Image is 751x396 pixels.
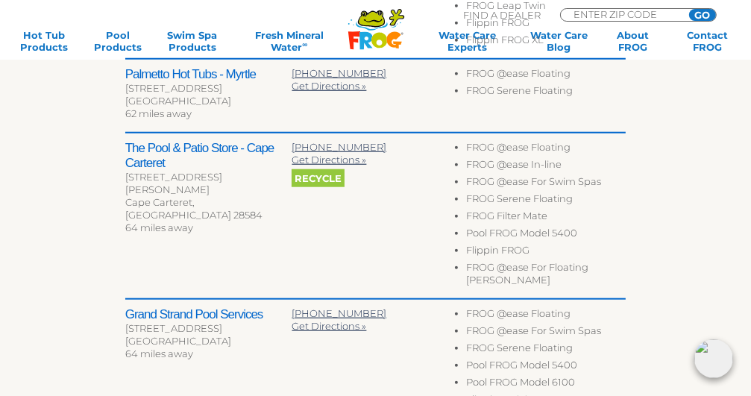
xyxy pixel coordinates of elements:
[604,29,662,53] a: AboutFROG
[292,80,366,92] a: Get Directions »
[466,34,626,51] li: Flippin FROG XL
[466,84,626,101] li: FROG Serene Floating
[466,141,626,158] li: FROG @ease Floating
[466,307,626,324] li: FROG @ease Floating
[466,376,626,393] li: Pool FROG Model 6100
[125,307,292,322] h2: Grand Strand Pool Services
[292,307,386,319] a: [PHONE_NUMBER]
[292,141,386,153] a: [PHONE_NUMBER]
[125,335,292,348] div: [GEOGRAPHIC_DATA]
[125,322,292,335] div: [STREET_ADDRESS]
[125,82,292,95] div: [STREET_ADDRESS]
[466,175,626,192] li: FROG @ease For Swim Spas
[466,16,626,34] li: Flippin FROG
[466,192,626,210] li: FROG Serene Floating
[466,244,626,261] li: Flippin FROG
[466,210,626,227] li: FROG Filter Mate
[466,324,626,342] li: FROG @ease For Swim Spas
[466,342,626,359] li: FROG Serene Floating
[292,154,366,166] a: Get Directions »
[292,320,366,332] a: Get Directions »
[292,169,345,187] span: Recycle
[125,107,192,119] span: 62 miles away
[125,196,292,221] div: Cape Carteret, [GEOGRAPHIC_DATA] 28584
[679,29,736,53] a: ContactFROG
[125,95,292,107] div: [GEOGRAPHIC_DATA]
[466,227,626,244] li: Pool FROG Model 5400
[89,29,146,53] a: PoolProducts
[125,67,292,82] h2: Palmetto Hot Tubs - Myrtle
[125,348,193,359] span: 64 miles away
[466,261,626,291] li: FROG @ease For Floating [PERSON_NAME]
[125,221,193,233] span: 64 miles away
[466,67,626,84] li: FROG @ease Floating
[15,29,72,53] a: Hot TubProducts
[292,67,386,79] a: [PHONE_NUMBER]
[125,141,292,171] h2: The Pool & Patio Store - Cape Carteret
[694,339,733,378] img: openIcon
[466,158,626,175] li: FROG @ease In-line
[466,359,626,376] li: Pool FROG Model 5400
[125,171,292,196] div: [STREET_ADDRESS][PERSON_NAME]
[689,9,716,21] input: GO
